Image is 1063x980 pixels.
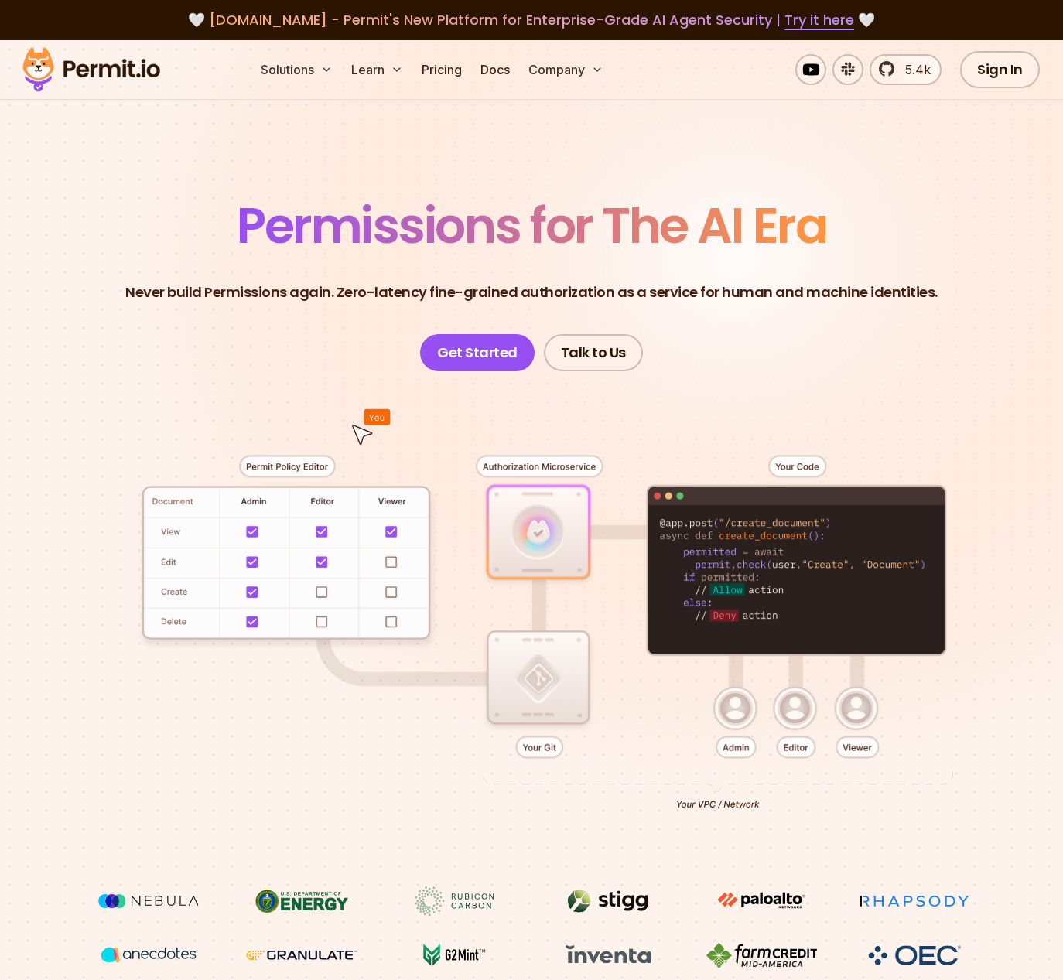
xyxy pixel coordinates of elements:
[244,886,360,916] img: US department of energy
[856,886,972,916] img: Rhapsody Health
[345,54,409,85] button: Learn
[255,54,339,85] button: Solutions
[522,54,610,85] button: Company
[703,886,819,914] img: paloalto
[397,886,513,916] img: Rubicon
[237,191,826,260] span: Permissions for The AI Era
[91,941,207,969] img: vega
[550,886,666,916] img: Stigg
[870,54,942,85] a: 5.4k
[420,334,535,371] a: Get Started
[209,10,854,29] span: [DOMAIN_NAME] - Permit's New Platform for Enterprise-Grade AI Agent Security |
[784,10,854,30] a: Try it here
[397,941,513,970] img: G2mint
[91,886,207,916] img: Nebula
[896,60,931,79] span: 5.4k
[415,54,468,85] a: Pricing
[244,941,360,970] img: Granulate
[703,941,819,970] img: Farm Credit
[474,54,516,85] a: Docs
[125,282,938,303] p: Never build Permissions again. Zero-latency fine-grained authorization as a service for human and...
[960,51,1040,88] a: Sign In
[544,334,643,371] a: Talk to Us
[550,941,666,968] img: inventa
[37,9,1026,31] div: 🤍 🤍
[15,43,167,96] img: Permit logo
[865,943,964,968] img: OEC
